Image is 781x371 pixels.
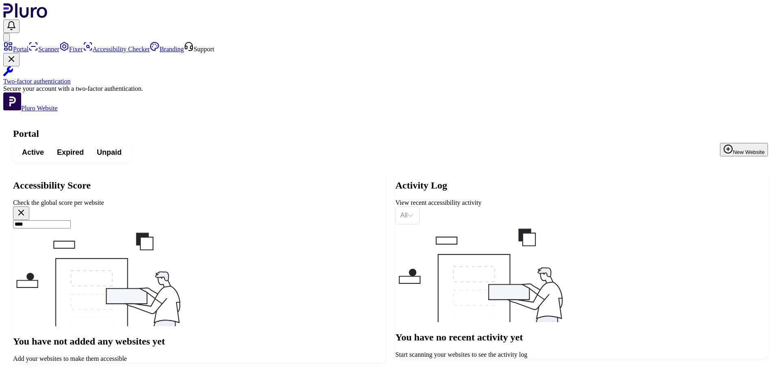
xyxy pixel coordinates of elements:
button: Close Two-factor authentication notification [3,53,20,66]
button: Active [15,145,50,160]
h2: Activity Log [395,180,768,191]
a: Logo [3,12,48,19]
a: Portal [3,46,28,53]
button: Open notifications, you have undefined new notifications [3,20,20,33]
button: New Website [720,143,768,156]
a: Branding [150,46,184,53]
button: Expired [50,145,90,160]
span: Unpaid [97,147,122,157]
div: View recent accessibility activity [395,199,768,206]
div: Check the global score per website [13,199,386,206]
aside: Sidebar menu [3,42,778,112]
button: User avatar [3,33,10,42]
span: Expired [57,147,84,157]
h2: You have no recent activity yet [513,351,650,363]
h1: Portal [13,128,768,139]
div: Set sorting [395,206,420,224]
a: Scanner [28,46,59,53]
img: Placeholder image [496,234,667,332]
button: Clear search field [13,206,29,220]
div: Two-factor authentication [3,78,778,85]
a: Open Pluro Website [3,105,58,112]
span: Active [22,147,44,157]
a: Two-factor authentication [3,66,778,85]
h2: Accessibility Score [13,180,386,191]
a: Open Support screen [184,46,214,53]
input: Search [13,220,71,228]
button: Unpaid [90,145,128,160]
a: Fixer [59,46,83,53]
a: Accessibility Checker [83,46,150,53]
img: Placeholder image [114,238,285,336]
h2: You have not added any websites yet [118,356,280,367]
div: Secure your account with a two-factor authentication. [3,85,778,92]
